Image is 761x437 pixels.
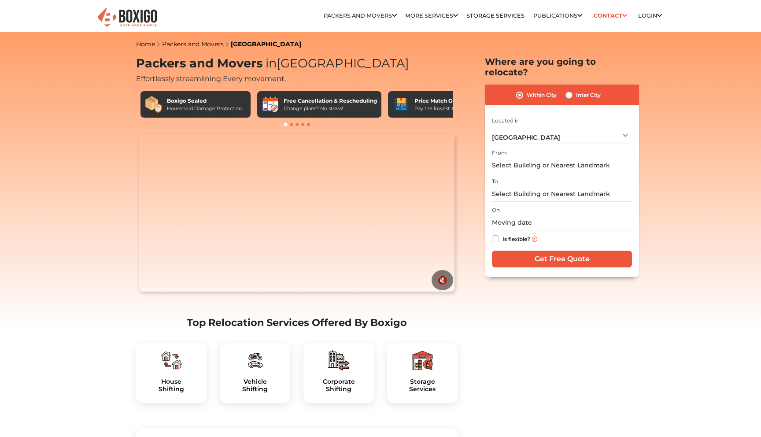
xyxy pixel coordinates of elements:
span: [GEOGRAPHIC_DATA] [262,56,409,70]
a: Packers and Movers [162,40,224,48]
a: [GEOGRAPHIC_DATA] [231,40,301,48]
span: [GEOGRAPHIC_DATA] [492,133,560,141]
button: 🔇 [432,270,453,290]
label: Inter City [576,90,601,100]
input: Select Building or Nearest Landmark [492,158,632,173]
img: boxigo_packers_and_movers_plan [328,350,349,371]
img: Price Match Guarantee [392,96,410,113]
img: boxigo_packers_and_movers_plan [244,350,266,371]
a: Contact [591,9,630,22]
a: HouseShifting [143,378,199,393]
label: Within City [527,90,557,100]
input: Moving date [492,215,632,230]
input: Select Building or Nearest Landmark [492,186,632,202]
a: Publications [533,12,582,19]
img: boxigo_packers_and_movers_plan [161,350,182,371]
div: Pay the lowest. Guaranteed! [414,105,481,112]
img: Boxigo Sealed [145,96,163,113]
div: Price Match Guarantee [414,97,481,105]
h2: Top Relocation Services Offered By Boxigo [136,317,458,329]
h5: House Shifting [143,378,199,393]
img: Free Cancellation & Rescheduling [262,96,279,113]
h5: Corporate Shifting [310,378,367,393]
div: Boxigo Sealed [167,97,242,105]
label: On [492,206,500,214]
label: Located in [492,117,520,125]
h5: Storage Services [394,378,451,393]
h1: Packers and Movers [136,56,458,71]
a: Login [638,12,662,19]
div: Household Damage Protection [167,105,242,112]
a: Home [136,40,155,48]
img: Boxigo [96,7,158,28]
img: info [532,237,537,242]
a: Storage Services [466,12,525,19]
span: in [266,56,277,70]
video: Your browser does not support the video tag. [139,134,454,292]
h2: Where are you going to relocate? [485,56,639,78]
div: Change plans? No stress! [284,105,377,112]
a: StorageServices [394,378,451,393]
span: Effortlessly streamlining Every movement. [136,74,286,83]
img: boxigo_packers_and_movers_plan [412,350,433,371]
label: Is flexible? [502,233,530,243]
a: More services [405,12,458,19]
a: CorporateShifting [310,378,367,393]
h5: Vehicle Shifting [227,378,283,393]
label: From [492,149,507,157]
label: To [492,178,498,185]
a: VehicleShifting [227,378,283,393]
div: Free Cancellation & Rescheduling [284,97,377,105]
input: Get Free Quote [492,251,632,267]
a: Packers and Movers [324,12,397,19]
